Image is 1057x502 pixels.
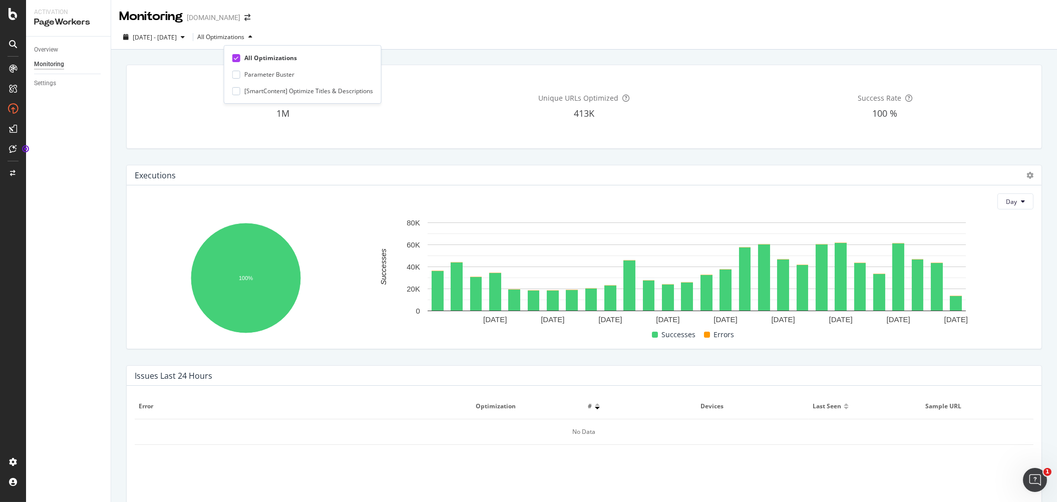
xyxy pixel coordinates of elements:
[858,93,901,103] span: Success Rate
[244,87,373,95] div: [SmartContent] Optimize Titles & Descriptions
[139,402,465,411] span: Error
[34,59,104,70] a: Monitoring
[771,315,795,324] text: [DATE]
[656,315,679,324] text: [DATE]
[588,402,592,411] span: #
[407,285,420,293] text: 20K
[135,419,1033,445] div: No Data
[598,315,622,324] text: [DATE]
[239,275,253,281] text: 100%
[34,78,56,89] div: Settings
[662,329,696,341] span: Successes
[197,29,256,45] button: All Optimizations
[1043,468,1051,476] span: 1
[34,45,104,55] a: Overview
[407,240,420,249] text: 60K
[135,170,176,180] div: Executions
[34,17,103,28] div: PageWorkers
[407,263,420,271] text: 40K
[361,217,1033,328] svg: A chart.
[244,70,294,79] div: Parameter Buster
[133,33,177,42] span: [DATE] - [DATE]
[119,8,183,25] div: Monitoring
[34,78,104,89] a: Settings
[407,218,420,227] text: 80K
[997,193,1033,209] button: Day
[539,93,619,103] span: Unique URLs Optimized
[244,54,297,62] div: All Optimizations
[197,34,244,40] div: All Optimizations
[476,402,577,411] span: Optimization
[277,107,290,119] span: 1M
[119,29,189,45] button: [DATE] - [DATE]
[135,217,357,341] svg: A chart.
[135,371,212,381] div: Issues Last 24 Hours
[1006,197,1017,206] span: Day
[813,402,841,411] span: Last seen
[574,107,594,119] span: 413K
[714,315,737,324] text: [DATE]
[34,8,103,17] div: Activation
[379,248,388,285] text: Successes
[483,315,507,324] text: [DATE]
[34,59,64,70] div: Monitoring
[887,315,910,324] text: [DATE]
[21,144,30,153] div: Tooltip anchor
[416,307,420,315] text: 0
[925,402,1027,411] span: Sample URL
[244,14,250,21] div: arrow-right-arrow-left
[944,315,968,324] text: [DATE]
[714,329,735,341] span: Errors
[700,402,802,411] span: Devices
[541,315,564,324] text: [DATE]
[34,45,58,55] div: Overview
[1023,468,1047,492] iframe: Intercom live chat
[873,107,898,119] span: 100 %
[187,13,240,23] div: [DOMAIN_NAME]
[829,315,853,324] text: [DATE]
